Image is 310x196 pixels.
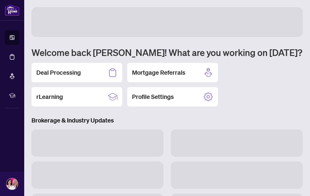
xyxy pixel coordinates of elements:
img: Profile Icon [6,178,18,190]
h2: Deal Processing [36,68,81,77]
h3: Brokerage & Industry Updates [31,116,303,125]
h2: rLearning [36,93,63,101]
h2: Mortgage Referrals [132,68,185,77]
h1: Welcome back [PERSON_NAME]! What are you working on [DATE]? [31,47,303,58]
h2: Profile Settings [132,93,174,101]
img: logo [5,5,19,16]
